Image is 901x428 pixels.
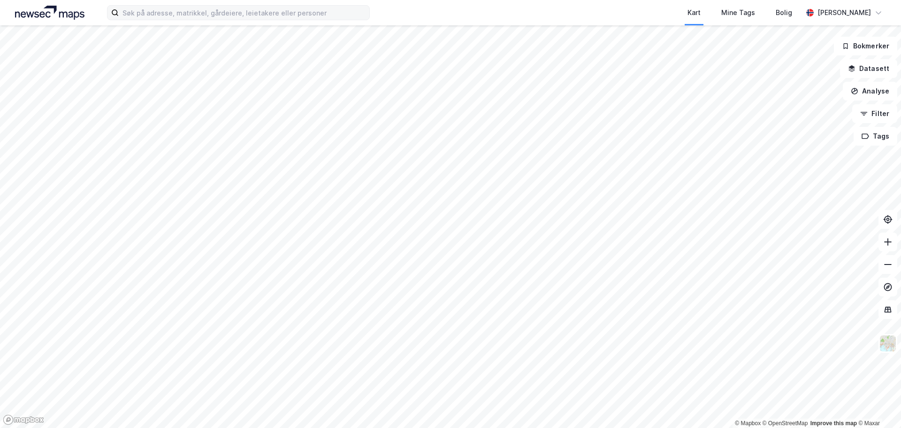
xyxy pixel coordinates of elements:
a: Mapbox homepage [3,414,44,425]
button: Tags [854,127,897,146]
a: Mapbox [735,420,761,427]
img: Z [879,335,897,352]
iframe: Chat Widget [854,383,901,428]
a: Improve this map [810,420,857,427]
div: Kart [687,7,701,18]
button: Datasett [840,59,897,78]
button: Filter [852,104,897,123]
button: Bokmerker [834,37,897,55]
img: logo.a4113a55bc3d86da70a041830d287a7e.svg [15,6,84,20]
div: Mine Tags [721,7,755,18]
div: Kontrollprogram for chat [854,383,901,428]
div: Bolig [776,7,792,18]
input: Søk på adresse, matrikkel, gårdeiere, leietakere eller personer [119,6,369,20]
button: Analyse [843,82,897,101]
a: OpenStreetMap [763,420,808,427]
div: [PERSON_NAME] [817,7,871,18]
